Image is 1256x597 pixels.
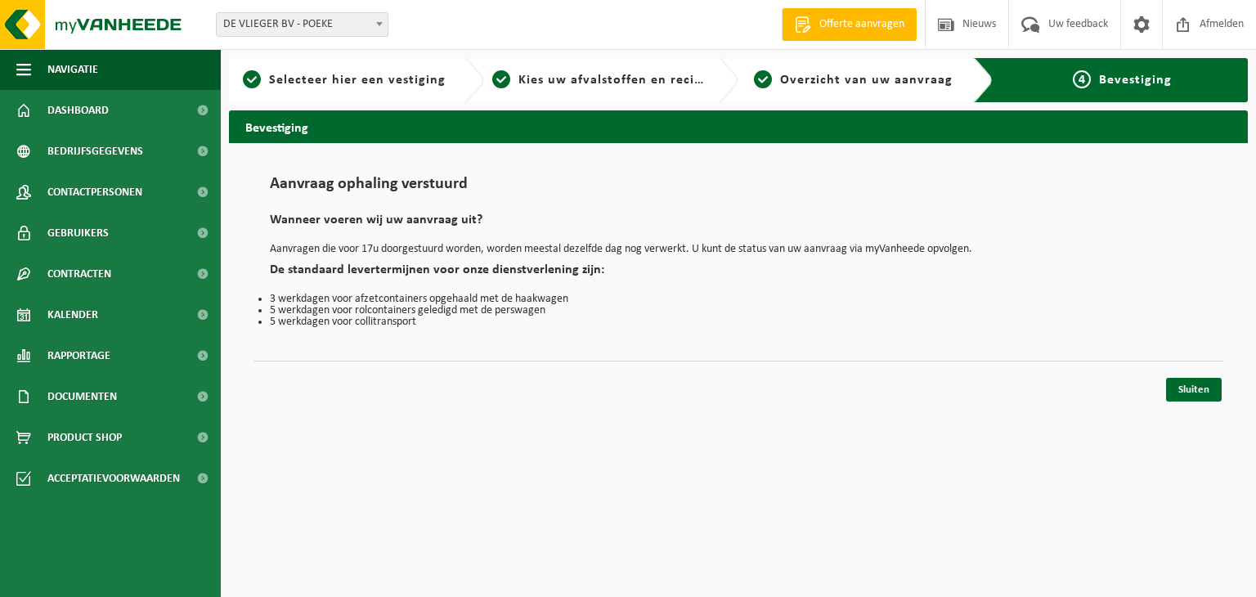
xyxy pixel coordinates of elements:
span: Acceptatievoorwaarden [47,458,180,499]
span: Rapportage [47,335,110,376]
span: Selecteer hier een vestiging [269,74,446,87]
a: 1Selecteer hier een vestiging [237,70,451,90]
span: Overzicht van uw aanvraag [780,74,953,87]
a: 3Overzicht van uw aanvraag [747,70,961,90]
span: Bedrijfsgegevens [47,131,143,172]
a: Offerte aanvragen [782,8,917,41]
span: 4 [1073,70,1091,88]
span: Contracten [47,254,111,294]
li: 5 werkdagen voor collitransport [270,316,1207,328]
span: Offerte aanvragen [815,16,908,33]
span: Kalender [47,294,98,335]
span: Contactpersonen [47,172,142,213]
span: DE VLIEGER BV - POEKE [216,12,388,37]
span: 2 [492,70,510,88]
li: 5 werkdagen voor rolcontainers geledigd met de perswagen [270,305,1207,316]
span: Bevestiging [1099,74,1172,87]
h2: De standaard levertermijnen voor onze dienstverlening zijn: [270,263,1207,285]
span: Product Shop [47,417,122,458]
span: Gebruikers [47,213,109,254]
span: Kies uw afvalstoffen en recipiënten [518,74,743,87]
h2: Wanneer voeren wij uw aanvraag uit? [270,213,1207,236]
p: Aanvragen die voor 17u doorgestuurd worden, worden meestal dezelfde dag nog verwerkt. U kunt de s... [270,244,1207,255]
a: Sluiten [1166,378,1222,402]
span: 1 [243,70,261,88]
span: Dashboard [47,90,109,131]
h1: Aanvraag ophaling verstuurd [270,176,1207,201]
h2: Bevestiging [229,110,1248,142]
span: Navigatie [47,49,98,90]
span: DE VLIEGER BV - POEKE [217,13,388,36]
a: 2Kies uw afvalstoffen en recipiënten [492,70,706,90]
span: Documenten [47,376,117,417]
li: 3 werkdagen voor afzetcontainers opgehaald met de haakwagen [270,294,1207,305]
span: 3 [754,70,772,88]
